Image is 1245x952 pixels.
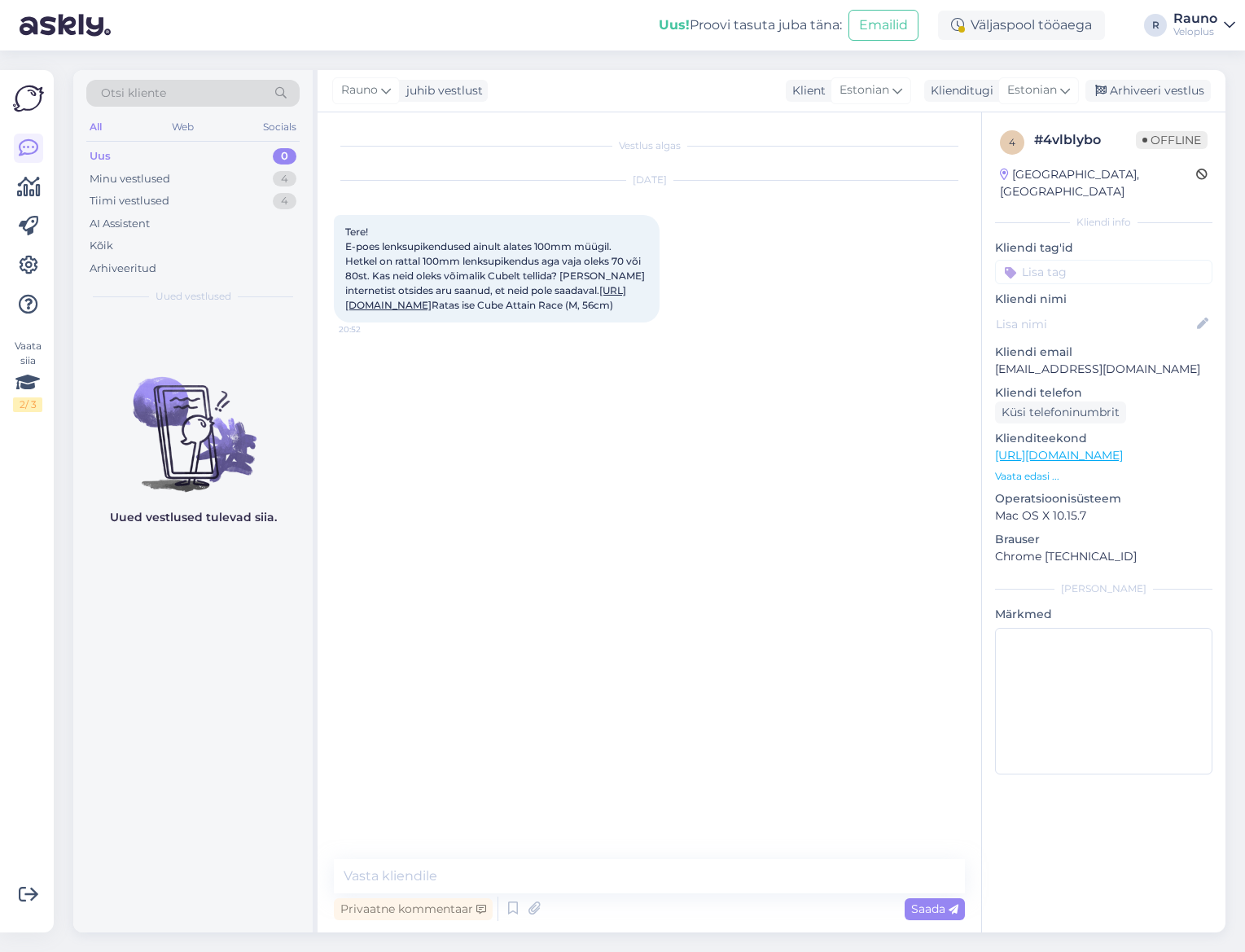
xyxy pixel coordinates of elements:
span: Otsi kliente [101,85,166,102]
img: No chats [73,348,313,494]
div: Küsi telefoninumbrit [995,401,1126,423]
div: Väljaspool tööaega [938,11,1105,40]
p: [EMAIL_ADDRESS][DOMAIN_NAME] [995,361,1212,378]
div: [GEOGRAPHIC_DATA], [GEOGRAPHIC_DATA] [1000,166,1196,200]
b: Uus! [659,17,690,33]
div: Klient [786,82,826,99]
span: Offline [1136,131,1208,149]
p: Brauser [995,531,1212,548]
span: Estonian [1007,81,1057,99]
div: Privaatne kommentaar [334,898,493,920]
a: RaunoVeloplus [1173,12,1235,38]
p: Operatsioonisüsteem [995,490,1212,507]
div: Minu vestlused [90,171,170,187]
p: Kliendi nimi [995,291,1212,308]
div: Web [169,116,197,138]
div: Klienditugi [924,82,993,99]
div: [PERSON_NAME] [995,581,1212,596]
img: Askly Logo [13,83,44,114]
a: [URL][DOMAIN_NAME] [995,448,1123,463]
input: Lisa nimi [996,315,1194,333]
p: Kliendi tag'id [995,239,1212,257]
div: Arhiveeri vestlus [1085,80,1211,102]
div: 4 [273,193,296,209]
span: 20:52 [339,323,400,336]
button: Emailid [848,10,918,41]
div: Arhiveeritud [90,261,156,277]
p: Klienditeekond [995,430,1212,447]
div: 4 [273,171,296,187]
div: Veloplus [1173,25,1217,38]
span: Rauno [341,81,378,99]
div: Kliendi info [995,215,1212,230]
div: Proovi tasuta juba täna: [659,15,842,35]
div: Socials [260,116,300,138]
div: Kõik [90,238,113,254]
p: Uued vestlused tulevad siia. [110,509,277,526]
span: Saada [911,902,958,916]
p: Märkmed [995,606,1212,623]
p: Mac OS X 10.15.7 [995,507,1212,524]
div: 2 / 3 [13,397,42,412]
div: Tiimi vestlused [90,193,169,209]
p: Kliendi email [995,344,1212,361]
span: 4 [1009,136,1015,148]
div: R [1144,14,1167,37]
span: Uued vestlused [156,289,231,304]
span: Tere! E-poes lenksupikendused ainult alates 100mm müügil. Hetkel on rattal 100mm lenksupikendus a... [345,226,647,311]
div: Vestlus algas [334,138,965,153]
div: All [86,116,105,138]
div: 0 [273,148,296,165]
div: Uus [90,148,111,165]
div: Vaata siia [13,339,42,412]
div: Rauno [1173,12,1217,25]
p: Kliendi telefon [995,384,1212,401]
p: Vaata edasi ... [995,469,1212,484]
span: Estonian [839,81,889,99]
div: # 4vlblybo [1034,130,1136,150]
div: [DATE] [334,173,965,187]
div: juhib vestlust [400,82,483,99]
div: AI Assistent [90,216,150,232]
input: Lisa tag [995,260,1212,284]
p: Chrome [TECHNICAL_ID] [995,548,1212,565]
